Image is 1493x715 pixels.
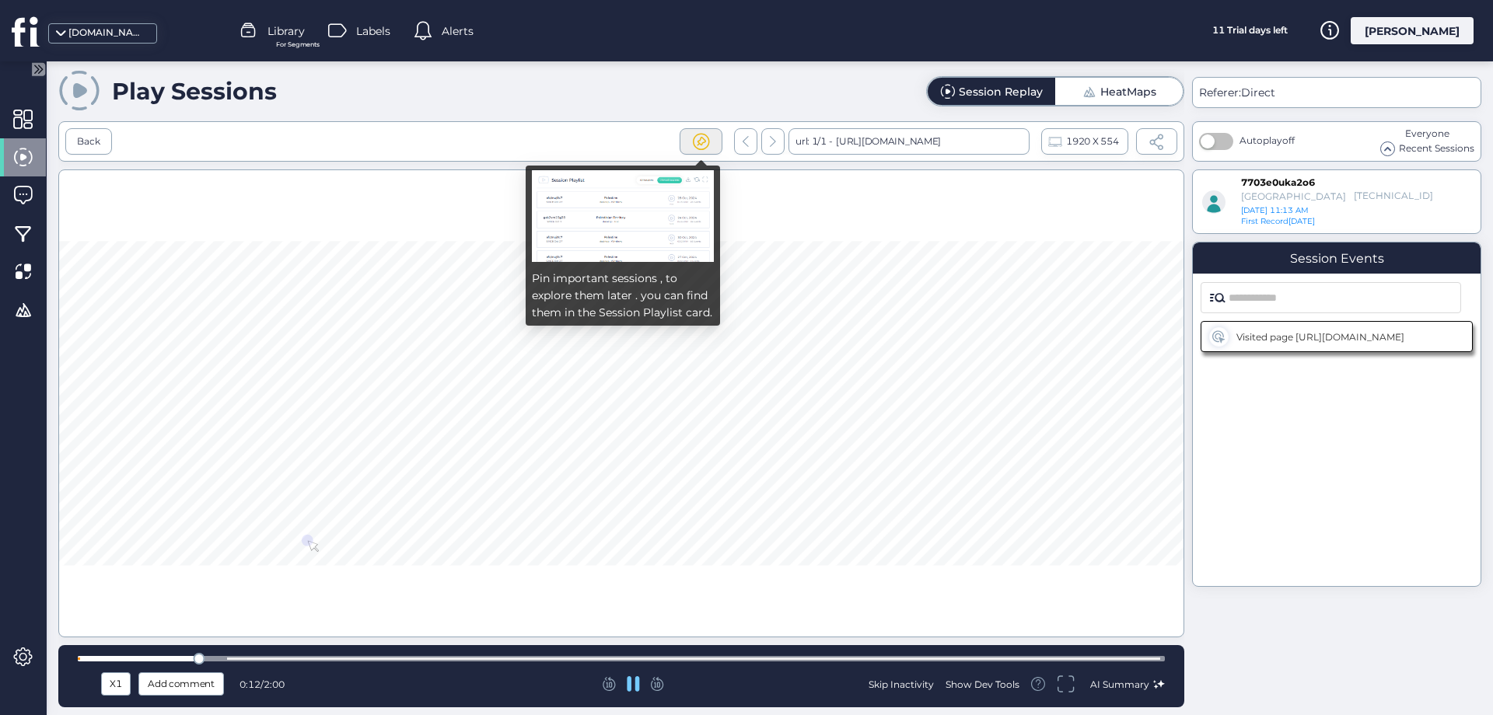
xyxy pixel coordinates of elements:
[148,675,215,692] span: Add comment
[1240,134,1295,146] span: Autoplay
[832,128,941,155] div: [URL][DOMAIN_NAME]
[276,40,320,50] span: For Segments
[1066,133,1118,150] span: 1920 X 554
[532,270,714,321] div: Pin important sessions , to explore them later . you can find them in the Session Playlist card.
[1100,86,1156,97] div: HeatMaps
[240,678,294,690] div: /
[1399,141,1474,156] span: Recent Sessions
[1351,17,1474,44] div: [PERSON_NAME]
[1241,216,1288,226] span: First Record
[869,678,934,691] div: Skip Inactivity
[788,128,1030,155] div: url: 1/1 -
[68,26,146,40] div: [DOMAIN_NAME]
[1241,190,1346,202] div: [GEOGRAPHIC_DATA]
[1191,17,1308,44] div: 11 Trial days left
[240,678,260,690] span: 0:12
[1354,190,1415,203] div: [TECHNICAL_ID]
[1241,216,1325,227] div: [DATE]
[959,86,1043,97] div: Session Replay
[1380,127,1474,141] div: Everyone
[532,170,714,261] img: pin
[112,77,277,106] div: Play Sessions
[1199,85,1241,99] span: Referer:
[946,678,1019,691] div: Show Dev Tools
[1290,251,1384,266] div: Session Events
[105,675,127,692] div: X1
[264,678,285,690] span: 2:00
[77,134,100,149] div: Back
[1241,85,1275,99] span: Direct
[1282,134,1295,146] span: off
[1236,331,1439,343] div: Visited page [URL][DOMAIN_NAME]
[442,23,474,40] span: Alerts
[356,23,390,40] span: Labels
[1090,678,1149,690] span: AI Summary
[1241,176,1317,190] div: 7703e0uka2o6
[267,23,305,40] span: Library
[1241,205,1364,216] div: [DATE] 11:13 AM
